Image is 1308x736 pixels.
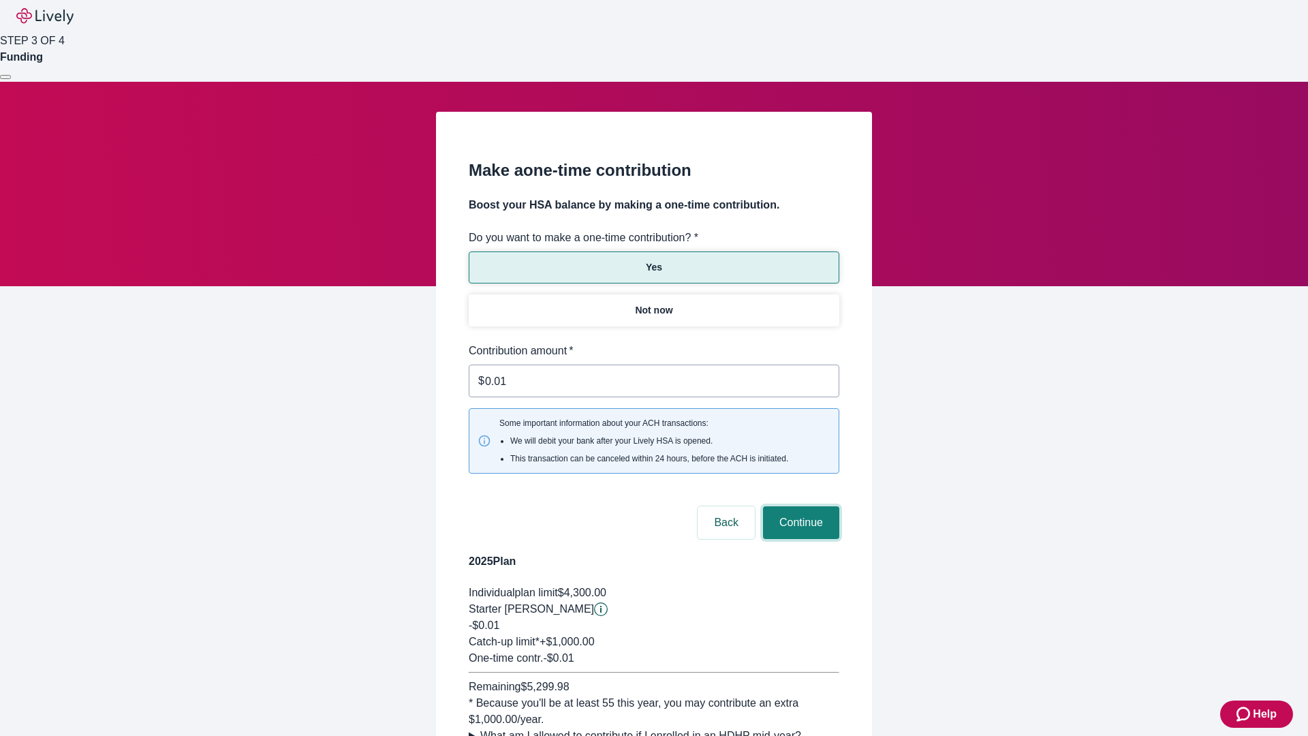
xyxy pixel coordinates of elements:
[469,553,839,570] h4: 2025 Plan
[469,681,520,692] span: Remaining
[469,251,839,283] button: Yes
[469,230,698,246] label: Do you want to make a one-time contribution? *
[1236,706,1253,722] svg: Zendesk support icon
[469,587,558,598] span: Individual plan limit
[594,602,608,616] svg: Starter penny details
[469,197,839,213] h4: Boost your HSA balance by making a one-time contribution.
[469,695,839,728] div: * Because you'll be at least 55 this year, you may contribute an extra $1,000.00 /year.
[469,343,574,359] label: Contribution amount
[635,303,672,318] p: Not now
[510,453,788,465] li: This transaction can be canceled within 24 hours, before the ACH is initiated.
[469,603,594,615] span: Starter [PERSON_NAME]
[520,681,569,692] span: $5,299.98
[469,652,543,664] span: One-time contr.
[1220,701,1293,728] button: Zendesk support iconHelp
[16,8,74,25] img: Lively
[510,435,788,447] li: We will debit your bank after your Lively HSA is opened.
[594,602,608,616] button: Lively will contribute $0.01 to establish your account
[543,652,574,664] span: - $0.01
[478,373,484,389] p: $
[469,294,839,326] button: Not now
[1253,706,1277,722] span: Help
[540,636,595,647] span: + $1,000.00
[763,506,839,539] button: Continue
[469,636,540,647] span: Catch-up limit*
[558,587,606,598] span: $4,300.00
[698,506,755,539] button: Back
[469,619,499,631] span: -$0.01
[469,158,839,183] h2: Make a one-time contribution
[499,417,788,465] span: Some important information about your ACH transactions:
[646,260,662,275] p: Yes
[485,367,839,395] input: $0.00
